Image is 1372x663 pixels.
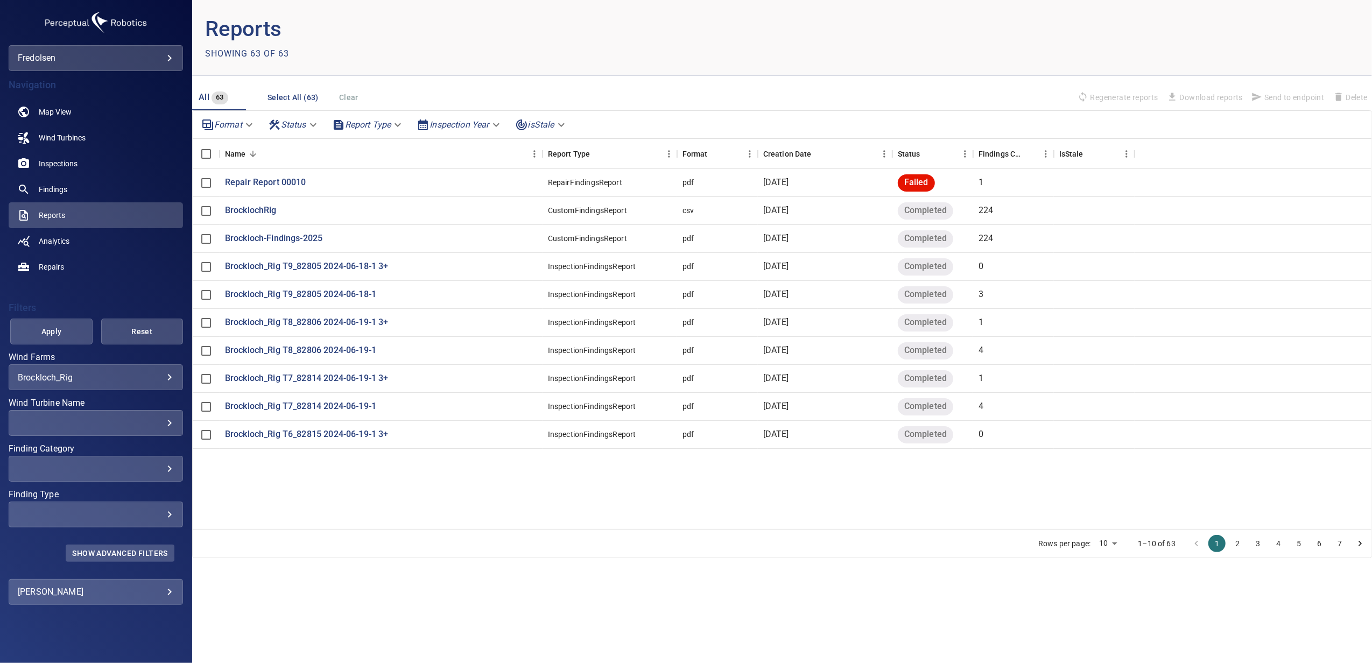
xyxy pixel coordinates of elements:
div: Wind Farms [9,364,183,390]
p: 4 [979,400,983,413]
div: Creation Date [758,139,892,169]
div: InspectionFindingsReport [548,289,636,300]
button: Go to page 3 [1249,535,1267,552]
div: InspectionFindingsReport [548,317,636,328]
span: Show Advanced Filters [72,549,167,558]
p: 3 [979,288,983,301]
button: Sort [812,146,827,161]
p: Brockloch-Findings-2025 [225,232,322,245]
span: Completed [898,428,953,441]
button: Select All (63) [263,88,323,108]
div: InspectionFindingsReport [548,345,636,356]
p: [DATE] [763,260,789,273]
div: pdf [683,177,694,188]
img: fredolsen-logo [42,9,150,37]
span: Inspections [39,158,78,169]
span: Apply [24,325,79,338]
p: [DATE] [763,428,789,441]
span: Wind Turbines [39,132,86,143]
p: 4 [979,344,983,357]
span: Completed [898,372,953,385]
div: pdf [683,429,694,440]
div: [PERSON_NAME] [18,583,174,601]
div: isStale [511,115,572,134]
p: 1 [979,372,983,385]
div: Findings Count [979,139,1023,169]
em: Format [214,119,242,130]
button: Go to page 2 [1229,535,1246,552]
span: Completed [898,288,953,301]
p: Reports [205,13,782,45]
div: Brockloch_Rig [18,372,174,383]
button: Sort [590,146,606,161]
a: Brockloch_Rig T9_82805 2024-06-18-1 3+ [225,260,389,273]
div: pdf [683,345,694,356]
span: Failed [898,177,935,189]
a: Repair Report 00010 [225,177,306,189]
h4: Filters [9,302,183,313]
button: Menu [1038,146,1054,162]
a: inspections noActive [9,151,183,177]
span: Findings [39,184,67,195]
div: fredolsen [18,50,174,67]
div: Findings in the reports are outdated due to being updated or removed. IsStale reports do not repr... [1059,139,1083,169]
a: analytics noActive [9,228,183,254]
div: InspectionFindingsReport [548,261,636,272]
p: [DATE] [763,372,789,385]
p: [DATE] [763,204,789,217]
a: Brockloch_Rig T8_82806 2024-06-19-1 3+ [225,316,389,329]
div: Inspection Year [412,115,506,134]
div: Format [683,139,708,169]
button: Menu [957,146,973,162]
p: 224 [979,232,993,245]
p: Brockloch_Rig T9_82805 2024-06-18-1 [225,288,376,301]
div: Status [264,115,323,134]
button: Sort [245,146,261,161]
div: 10 [1095,535,1121,551]
button: Go to page 4 [1270,535,1287,552]
div: Name [220,139,543,169]
p: [DATE] [763,344,789,357]
div: Name [225,139,246,169]
span: Completed [898,204,953,217]
em: Inspection Year [430,119,489,130]
button: Sort [708,146,723,161]
span: All [199,92,209,102]
div: Finding Type [9,502,183,527]
button: Menu [742,146,758,162]
div: pdf [683,261,694,272]
button: Reset [101,319,183,344]
div: Format [197,115,259,134]
div: fredolsen [9,45,183,71]
p: [DATE] [763,400,789,413]
button: Menu [526,146,543,162]
div: RepairFindingsReport [548,177,622,188]
button: Sort [920,146,935,161]
p: [DATE] [763,288,789,301]
div: CustomFindingsReport [548,205,627,216]
p: BrocklochRig [225,204,277,217]
span: Map View [39,107,72,117]
nav: pagination navigation [1186,535,1370,552]
a: Brockloch_Rig T8_82806 2024-06-19-1 [225,344,376,357]
div: Report Type [543,139,677,169]
a: repairs noActive [9,254,183,280]
p: Brockloch_Rig T6_82815 2024-06-19-1 3+ [225,428,389,441]
a: findings noActive [9,177,183,202]
div: Report Type [548,139,590,169]
p: 224 [979,204,993,217]
div: Wind Turbine Name [9,410,183,436]
button: page 1 [1208,535,1226,552]
p: [DATE] [763,316,789,329]
button: Sort [1023,146,1038,161]
div: Status [898,139,920,169]
label: Wind Farms [9,353,183,362]
span: Completed [898,316,953,329]
span: Analytics [39,236,69,246]
div: Report Type [328,115,409,134]
div: pdf [683,317,694,328]
em: isStale [528,119,554,130]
